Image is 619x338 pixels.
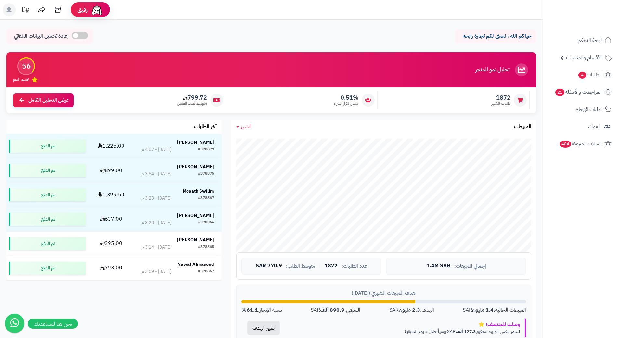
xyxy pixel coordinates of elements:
[177,212,214,219] strong: [PERSON_NAME]
[547,136,615,152] a: السلات المتروكة484
[77,6,88,14] span: رفيق
[456,328,476,335] strong: 127.3 ألف
[256,263,282,269] span: 770.9 SAR
[177,139,214,146] strong: [PERSON_NAME]
[342,264,367,269] span: عدد الطلبات:
[88,158,134,183] td: 899.00
[547,67,615,83] a: الطلبات4
[14,33,69,40] span: إعادة تحميل البيانات التلقائي
[198,244,214,250] div: #378865
[555,88,602,97] span: المراجعات والأسئلة
[198,146,214,153] div: #378879
[290,321,520,328] div: وصلت للمنتصف! ⭐
[325,263,338,269] span: 1872
[141,195,171,202] div: [DATE] - 3:23 م
[492,101,510,106] span: طلبات الشهر
[17,3,33,18] a: تحديثات المنصة
[247,321,280,335] button: تغيير الهدف
[514,124,531,130] h3: المبيعات
[88,183,134,207] td: 1,399.50
[588,122,601,131] span: العملاء
[9,164,86,177] div: تم الدفع
[560,141,571,148] span: 484
[88,134,134,158] td: 1,225.00
[559,139,602,148] span: السلات المتروكة
[198,220,214,226] div: #378866
[578,70,602,79] span: الطلبات
[241,290,526,297] div: هدف المبيعات الشهري ([DATE])
[575,18,613,31] img: logo-2.png
[194,124,217,130] h3: آخر الطلبات
[547,101,615,117] a: طلبات الإرجاع
[183,188,214,195] strong: Moaath Swilim
[177,237,214,243] strong: [PERSON_NAME]
[463,306,526,314] div: المبيعات الحالية: SAR
[28,97,69,104] span: عرض التحليل الكامل
[547,84,615,100] a: المراجعات والأسئلة21
[88,232,134,256] td: 395.00
[460,33,531,40] p: حياكم الله ، نتمنى لكم تجارة رابحة
[141,220,171,226] div: [DATE] - 3:20 م
[236,123,251,130] a: الشهر
[141,244,171,250] div: [DATE] - 3:14 م
[472,306,494,314] strong: 1.4 مليون
[141,171,171,177] div: [DATE] - 3:54 م
[578,72,586,79] span: 4
[13,93,74,107] a: عرض التحليل الكامل
[241,306,282,314] div: نسبة الإنجاز:
[286,264,315,269] span: متوسط الطلب:
[198,268,214,275] div: #378862
[9,140,86,153] div: تم الدفع
[566,53,602,62] span: الأقسام والمنتجات
[389,306,434,314] div: الهدف: SAR
[290,329,520,335] p: استمر بنفس الوتيرة لتحقيق SAR يومياً خلال 7 يوم المتبقية.
[9,262,86,275] div: تم الدفع
[454,264,486,269] span: إجمالي المبيعات:
[241,123,251,130] span: الشهر
[9,213,86,226] div: تم الدفع
[13,77,29,82] span: تقييم النمو
[319,264,321,268] span: |
[399,306,420,314] strong: 2.3 مليون
[198,195,214,202] div: #378867
[547,33,615,48] a: لوحة التحكم
[9,237,86,250] div: تم الدفع
[475,67,509,73] h3: تحليل نمو المتجر
[241,306,258,314] strong: 61.1%
[575,105,602,114] span: طلبات الإرجاع
[578,36,602,45] span: لوحة التحكم
[334,94,358,101] span: 0.51%
[88,207,134,231] td: 637.00
[177,94,207,101] span: 799.72
[88,256,134,280] td: 793.00
[547,119,615,134] a: العملاء
[492,94,510,101] span: 1872
[320,306,344,314] strong: 890.9 ألف
[177,163,214,170] strong: [PERSON_NAME]
[426,263,450,269] span: 1.4M SAR
[555,89,564,96] span: 21
[141,268,171,275] div: [DATE] - 3:09 م
[9,188,86,201] div: تم الدفع
[177,101,207,106] span: متوسط طلب العميل
[141,146,171,153] div: [DATE] - 4:07 م
[198,171,214,177] div: #378875
[177,261,214,268] strong: Nawaf Almasoud
[311,306,360,314] div: المتبقي: SAR
[90,3,103,16] img: ai-face.png
[334,101,358,106] span: معدل تكرار الشراء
